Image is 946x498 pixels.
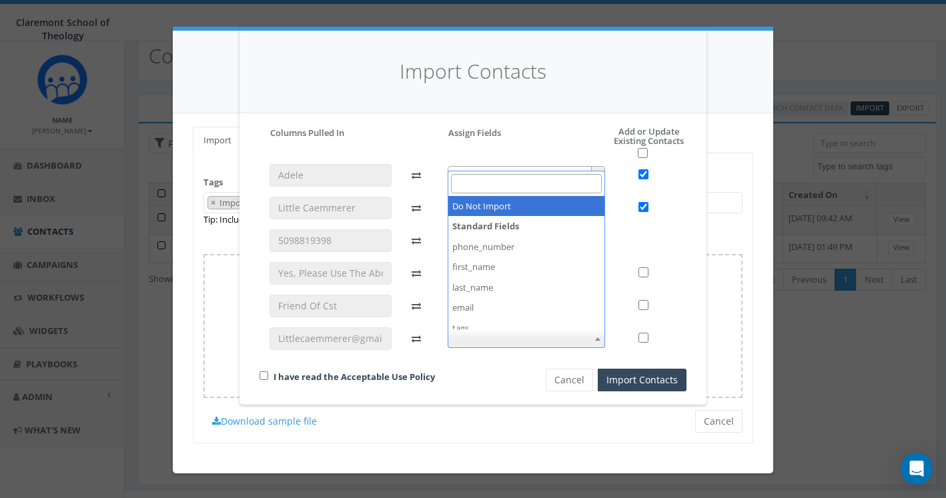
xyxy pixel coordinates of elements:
li: first_name [448,257,605,277]
a: I have read the Acceptable Use Policy [274,371,435,383]
button: Cancel [546,369,593,391]
strong: Standard Fields [448,216,605,237]
button: Import Contacts [598,369,686,391]
li: tags [448,318,605,339]
h4: Import Contacts [260,57,686,86]
span: first_name [448,166,606,185]
input: Friend Of Cst [270,295,392,317]
li: phone_number [448,237,605,257]
h5: Columns Pulled In [270,127,344,139]
input: Little Caemmerer [270,197,392,219]
h5: Add or Update Existing Contacts [584,127,686,159]
li: last_name [448,277,605,298]
input: Search [451,174,602,193]
input: 5098819398 [270,229,392,252]
span: first_name [448,167,605,185]
h5: Assign Fields [448,127,501,139]
input: Adele [270,164,392,187]
input: Yes, Please Use The Above Number For Text Updates And Reminders. [270,262,392,285]
li: email [448,297,605,318]
div: Open Intercom Messenger [901,453,933,485]
li: Do Not Import [448,196,605,217]
li: Standard Fields [448,216,605,338]
input: Select All [638,148,648,158]
input: Littlecaemmerer@gmail.com [270,327,392,350]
